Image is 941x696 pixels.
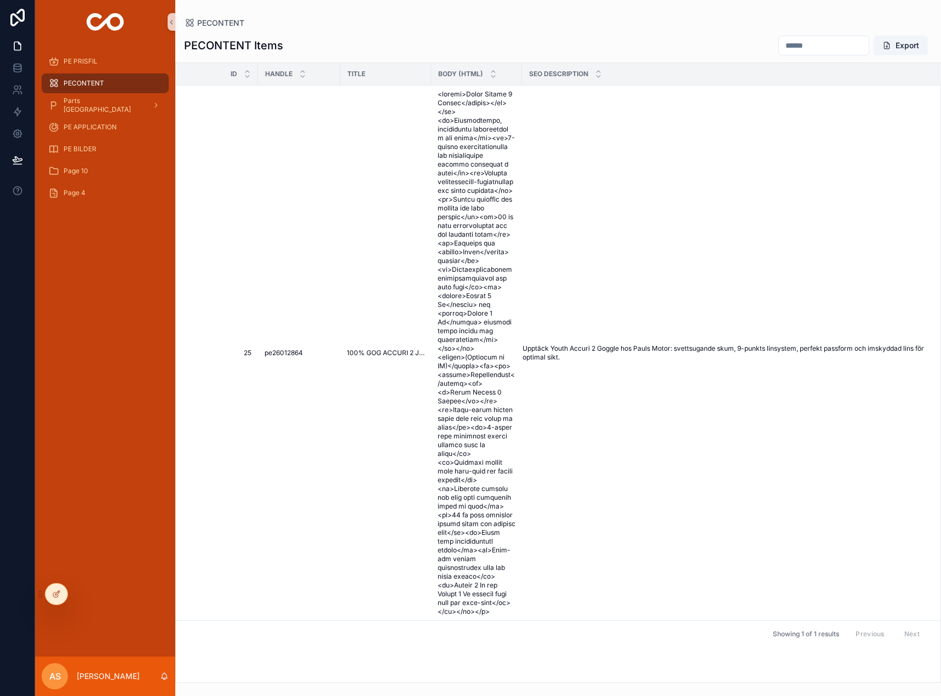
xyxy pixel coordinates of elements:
[184,18,244,28] a: PECONTENT
[64,79,104,88] span: PECONTENT
[87,13,124,31] img: App logo
[77,671,140,682] p: [PERSON_NAME]
[64,57,97,66] span: PE PRISFIL
[64,145,96,153] span: PE BILDER
[42,139,169,159] a: PE BILDER
[197,18,244,28] span: PECONTENT
[184,38,283,53] h1: PECONTENT Items
[529,70,588,78] span: SEO Description
[42,161,169,181] a: Page 10
[64,123,117,132] span: PE APPLICATION
[35,44,175,217] div: scrollable content
[42,95,169,115] a: Parts [GEOGRAPHIC_DATA]
[42,73,169,93] a: PECONTENT
[64,189,85,197] span: Page 4
[773,630,839,638] span: Showing 1 of 1 results
[265,70,292,78] span: handle
[265,349,303,357] span: pe26012864
[874,36,928,55] button: Export
[189,349,251,357] a: 25
[231,70,237,78] span: Id
[347,70,365,78] span: title
[265,349,334,357] a: pe26012864
[64,167,88,175] span: Page 10
[49,670,61,683] span: AS
[64,96,144,114] span: Parts [GEOGRAPHIC_DATA]
[42,52,169,71] a: PE PRISFIL
[523,344,926,362] a: Upptäck Youth Accuri 2 Goggle hos Pauls Motor: svettsugande skum, 9-punkts linsystem, perfekt pas...
[438,90,515,616] a: <loremi>Dolor Sitame 9 Consec</adipis></el></se><do>Eiusmodtempo, incididuntu laboreetdol m ali e...
[42,183,169,203] a: Page 4
[42,117,169,137] a: PE APPLICATION
[438,70,483,78] span: body (html)
[347,349,424,357] a: 100% GOG ACCURI 2 JR RD CLR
